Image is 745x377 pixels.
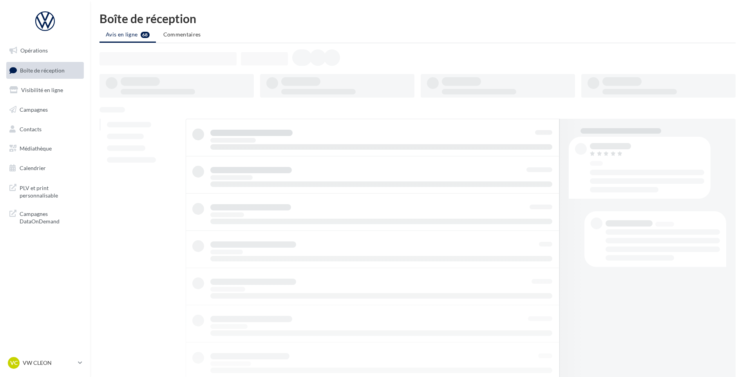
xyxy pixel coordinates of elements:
span: Commentaires [163,31,201,38]
span: Boîte de réception [20,67,65,73]
span: Contacts [20,125,42,132]
span: Calendrier [20,165,46,171]
span: VC [10,359,18,367]
a: Boîte de réception [5,62,85,79]
a: Visibilité en ligne [5,82,85,98]
a: Contacts [5,121,85,138]
a: Calendrier [5,160,85,176]
span: Médiathèque [20,145,52,152]
span: Opérations [20,47,48,54]
span: Campagnes DataOnDemand [20,208,81,225]
a: Campagnes DataOnDemand [5,205,85,228]
p: VW CLEON [23,359,75,367]
a: Campagnes [5,101,85,118]
span: Visibilité en ligne [21,87,63,93]
a: PLV et print personnalisable [5,179,85,203]
span: PLV et print personnalisable [20,183,81,199]
a: Opérations [5,42,85,59]
span: Campagnes [20,106,48,113]
a: VC VW CLEON [6,355,84,370]
div: Boîte de réception [99,13,736,24]
a: Médiathèque [5,140,85,157]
